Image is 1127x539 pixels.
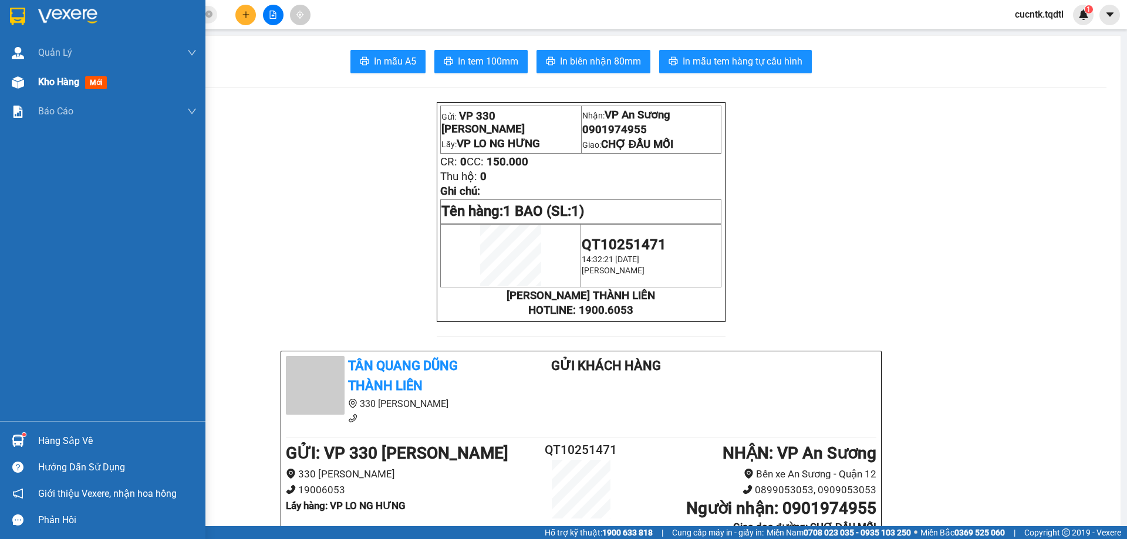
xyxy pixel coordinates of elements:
span: ⚪️ [914,530,917,535]
span: phone [286,484,296,494]
span: Quản Lý [38,45,72,60]
span: close-circle [205,11,212,18]
button: file-add [263,5,284,25]
b: Người nhận : 0901974955 [686,499,876,518]
span: down [187,107,197,116]
li: 19006053 [286,482,532,498]
button: plus [235,5,256,25]
img: solution-icon [12,106,24,118]
span: 14:32:21 [DATE] [582,255,639,264]
b: NHẬN : VP An Sương [723,443,876,463]
span: Miền Nam [767,526,911,539]
button: printerIn mẫu A5 [350,50,426,73]
span: cucntk.tqdtl [1005,7,1073,22]
span: Giới thiệu Vexere, nhận hoa hồng [38,486,177,501]
span: question-circle [12,462,23,473]
span: Miền Bắc [920,526,1005,539]
span: In tem 100mm [458,54,518,69]
b: Giao dọc đường: CHỢ ĐẦU MỐI [733,521,876,533]
span: Cung cấp máy in - giấy in: [672,526,764,539]
span: Lấy: [441,140,540,149]
span: printer [360,56,369,67]
span: environment [744,469,754,479]
span: environment [286,469,296,479]
span: copyright [1062,528,1070,537]
li: 330 [PERSON_NAME] [286,396,504,411]
span: Ghi chú: [440,185,480,198]
img: icon-new-feature [1078,9,1089,20]
sup: 1 [1085,5,1093,13]
span: down [187,48,197,57]
strong: [PERSON_NAME] THÀNH LIÊN [507,289,655,302]
h2: QT10251471 [532,440,630,460]
strong: HOTLINE: 1900.6053 [528,304,633,317]
div: Hàng sắp về [38,432,197,450]
span: file-add [269,11,277,19]
li: Bến xe An Sương - Quận 12 [630,466,876,482]
img: warehouse-icon [12,47,24,59]
span: Tên hàng: [441,203,584,219]
button: caret-down [1099,5,1120,25]
span: close-circle [205,9,212,21]
span: aim [296,11,304,19]
span: caret-down [1105,9,1115,20]
span: | [1014,526,1015,539]
strong: 0708 023 035 - 0935 103 250 [804,528,911,537]
span: VP 330 [PERSON_NAME] [441,110,525,135]
span: Thu hộ: [440,170,477,183]
b: Gửi khách hàng [551,358,661,373]
span: printer [669,56,678,67]
img: warehouse-icon [12,435,24,447]
span: phone [743,484,753,494]
span: VP An Sương [605,109,670,121]
sup: 1 [22,433,26,436]
b: Lấy hàng : VP LO NG HƯNG [286,500,406,511]
span: plus [242,11,250,19]
span: printer [444,56,453,67]
button: printerIn mẫu tem hàng tự cấu hình [659,50,812,73]
span: notification [12,488,23,499]
button: printerIn biên nhận 80mm [536,50,650,73]
span: message [12,514,23,526]
button: aim [290,5,311,25]
span: mới [85,76,107,89]
span: In mẫu A5 [374,54,416,69]
span: Hỗ trợ kỹ thuật: [545,526,653,539]
div: Phản hồi [38,511,197,529]
p: Nhận: [582,109,721,121]
li: 330 [PERSON_NAME] [286,466,532,482]
span: 0901974955 [582,123,647,136]
li: 0899053053, 0909053053 [630,482,876,498]
span: | [662,526,663,539]
span: Kho hàng [38,76,79,87]
span: 1 [1086,5,1091,13]
p: Gửi: [441,110,580,135]
span: Giao: [582,140,673,150]
span: 1) [571,203,584,219]
strong: 0369 525 060 [954,528,1005,537]
span: CR: [440,155,457,168]
span: printer [546,56,555,67]
span: phone [348,413,357,423]
span: 0 [480,170,487,183]
span: CHỢ ĐẦU MỐI [601,138,673,151]
span: [PERSON_NAME] [582,266,645,275]
span: CC: [467,155,484,168]
b: Tân Quang Dũng Thành Liên [348,358,458,394]
span: In biên nhận 80mm [560,54,641,69]
div: Hướng dẫn sử dụng [38,459,197,476]
span: 150.000 [487,155,528,168]
span: environment [348,399,357,408]
img: logo-vxr [10,8,25,25]
span: QT10251471 [582,236,666,253]
b: GỬI : VP 330 [PERSON_NAME] [286,443,508,463]
span: 0 [460,155,467,168]
img: warehouse-icon [12,76,24,89]
span: VP LO NG HƯNG [457,137,540,150]
strong: 1900 633 818 [602,528,653,537]
span: In mẫu tem hàng tự cấu hình [683,54,802,69]
button: printerIn tem 100mm [434,50,528,73]
span: Báo cáo [38,104,73,118]
span: 1 BAO (SL: [503,203,584,219]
